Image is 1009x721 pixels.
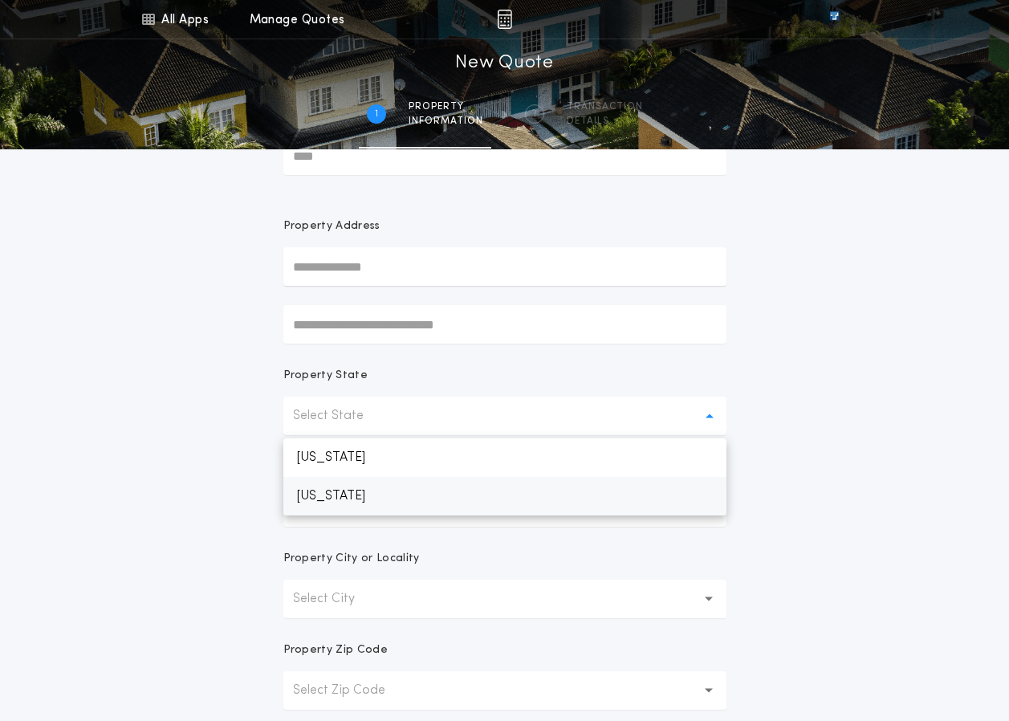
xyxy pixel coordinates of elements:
[293,406,389,426] p: Select State
[497,10,512,29] img: img
[283,397,726,435] button: Select State
[283,218,726,234] p: Property Address
[455,51,553,76] h1: New Quote
[293,681,411,700] p: Select Zip Code
[283,477,726,515] p: [US_STATE]
[409,115,483,128] span: information
[283,368,368,384] p: Property State
[531,108,537,120] h2: 2
[283,580,726,618] button: Select City
[283,642,388,658] p: Property Zip Code
[283,136,726,175] input: Prepared For
[283,671,726,710] button: Select Zip Code
[283,551,420,567] p: Property City or Locality
[293,589,380,609] p: Select City
[283,438,726,515] ul: Select State
[283,438,726,477] p: [US_STATE]
[409,100,483,113] span: Property
[567,100,643,113] span: Transaction
[375,108,378,120] h2: 1
[800,11,868,27] img: vs-icon
[567,115,643,128] span: details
